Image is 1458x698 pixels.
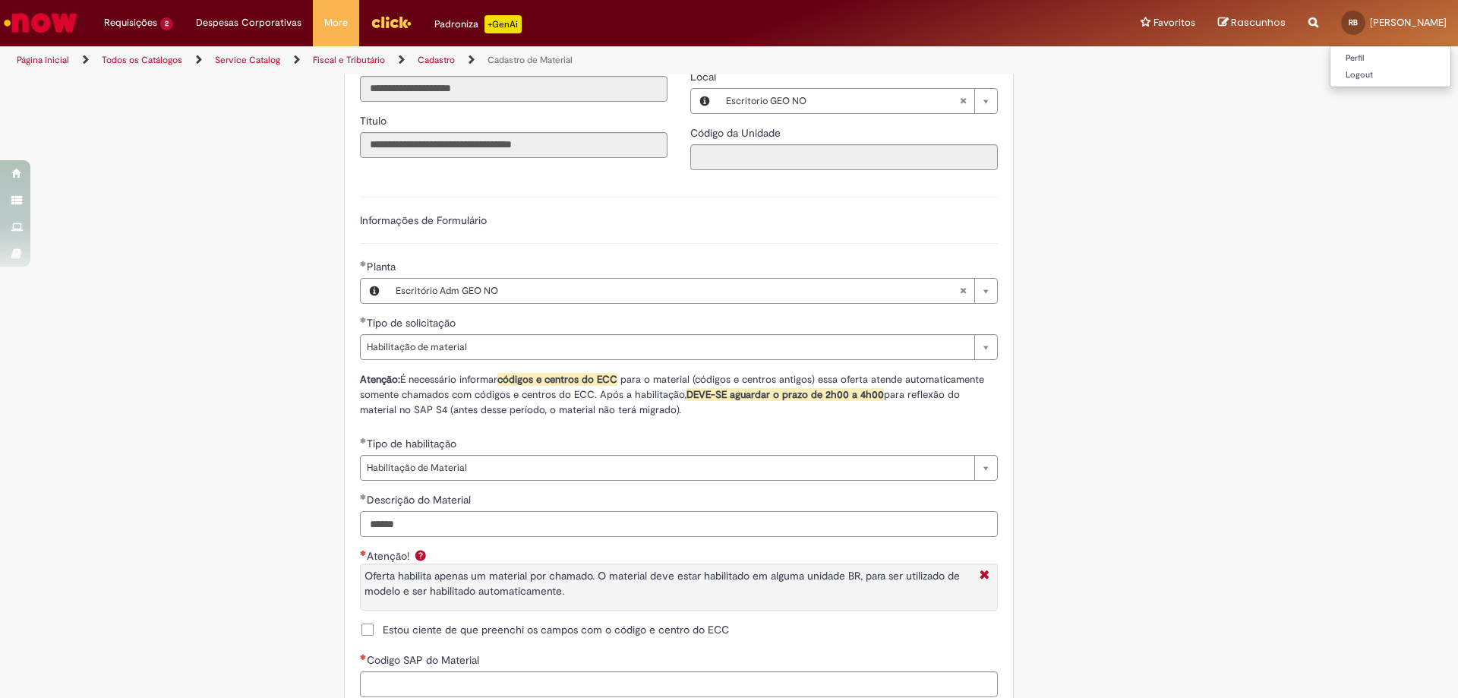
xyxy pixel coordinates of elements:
ul: Trilhas de página [11,46,961,74]
a: Fiscal e Tributário [313,54,385,66]
span: Ajuda para Atenção! [412,549,430,561]
span: Requisições [104,15,157,30]
span: Estou ciente de que preenchi os campos com o código e centro do ECC [383,622,729,637]
span: É necessário informar para o material (códigos e centros antigos) essa oferta atende automaticame... [360,373,984,416]
input: Descrição do Material [360,511,998,537]
abbr: Limpar campo Planta [951,279,974,303]
input: Codigo SAP do Material [360,671,998,697]
strong: Atenção: [360,373,400,386]
span: Somente leitura - Título [360,114,390,128]
img: click_logo_yellow_360x200.png [371,11,412,33]
a: Todos os Catálogos [102,54,182,66]
p: +GenAi [484,15,522,33]
a: Cadastro [418,54,455,66]
span: Despesas Corporativas [196,15,301,30]
span: Rascunhos [1231,15,1286,30]
label: Somente leitura - Código da Unidade [690,125,784,141]
p: Oferta habilita apenas um material por chamado. O material deve estar habilitado em alguma unidad... [364,568,972,599]
span: Obrigatório Preenchido [360,494,367,500]
span: Necessários [360,654,367,660]
a: Escritorio GEO NOLimpar campo Local [718,89,997,113]
input: Código da Unidade [690,144,998,170]
span: Necessários - Planta [367,260,399,273]
a: Página inicial [17,54,69,66]
span: Habilitação de Material [367,456,967,480]
span: Favoritos [1153,15,1195,30]
a: Perfil [1330,50,1450,67]
span: Obrigatório Preenchido [360,317,367,323]
span: RB [1349,17,1358,27]
span: Tipo de solicitação [367,316,459,330]
span: Codigo SAP do Material [367,653,482,667]
div: Padroniza [434,15,522,33]
a: Escritório Adm GEO NOLimpar campo Planta [388,279,997,303]
a: Service Catalog [215,54,280,66]
a: Rascunhos [1218,16,1286,30]
label: Informações de Formulário [360,213,487,227]
i: Fechar More information Por question_aten_o [976,568,993,584]
span: 2 [160,17,173,30]
span: [PERSON_NAME] [1370,16,1447,29]
label: Somente leitura - Título [360,113,390,128]
strong: DEVE-SE aguardar o prazo de 2h00 a 4h00 [686,388,884,401]
span: Descrição do Material [367,493,474,507]
span: Atenção! [367,549,412,563]
img: ServiceNow [2,8,80,38]
abbr: Limpar campo Local [951,89,974,113]
span: Obrigatório [360,550,367,556]
span: Habilitação de material [367,335,967,359]
span: Escritório Adm GEO NO [396,279,959,303]
span: códigos e centros do ECC [497,373,617,386]
span: Escritorio GEO NO [726,89,959,113]
button: Planta, Visualizar este registro Escritório Adm GEO NO [361,279,388,303]
button: Local, Visualizar este registro Escritorio GEO NO [691,89,718,113]
a: Logout [1330,67,1450,84]
a: Cadastro de Material [488,54,573,66]
span: Obrigatório Preenchido [360,437,367,444]
span: More [324,15,348,30]
input: Título [360,132,667,158]
span: Obrigatório Preenchido [360,261,367,267]
span: Tipo de habilitação [367,437,459,450]
span: Somente leitura - Código da Unidade [690,126,784,140]
input: Email [360,76,667,102]
span: Local [690,70,719,84]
